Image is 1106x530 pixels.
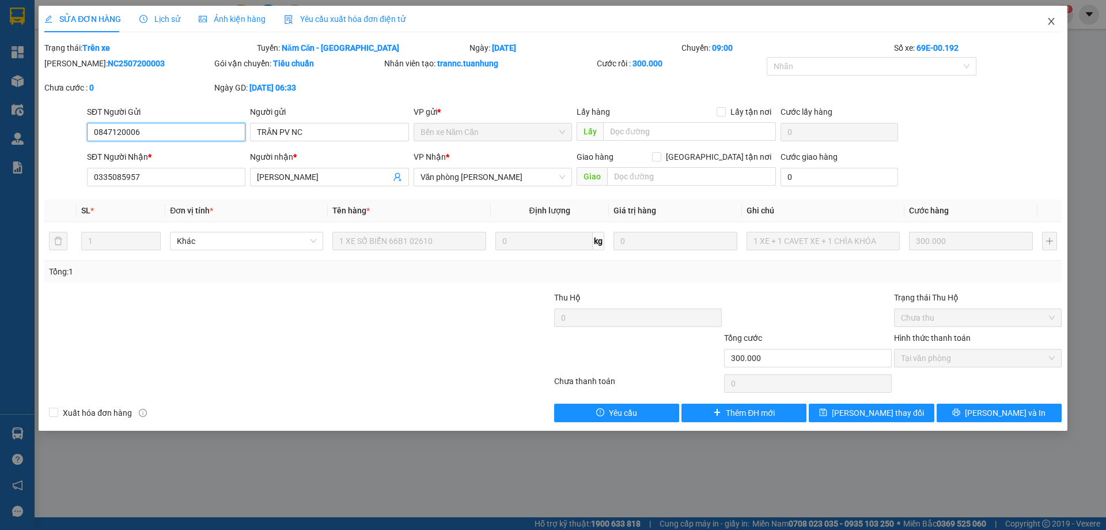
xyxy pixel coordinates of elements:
[609,407,637,419] span: Yêu cầu
[250,106,408,118] div: Người gửi
[284,14,406,24] span: Yêu cầu xuất hóa đơn điện tử
[529,206,570,215] span: Định lượng
[249,83,296,92] b: [DATE] 06:33
[937,404,1062,422] button: printer[PERSON_NAME] và In
[58,407,137,419] span: Xuất hóa đơn hàng
[332,206,370,215] span: Tên hàng
[894,291,1062,304] div: Trạng thái Thu Hộ
[214,57,382,70] div: Gói vận chuyển:
[414,152,446,161] span: VP Nhận
[781,152,838,161] label: Cước giao hàng
[82,43,110,52] b: Trên xe
[742,200,904,222] th: Ghi chú
[1035,6,1067,38] button: Close
[81,206,90,215] span: SL
[250,151,408,163] div: Người nhận
[87,106,245,118] div: SĐT Người Gửi
[596,408,604,418] span: exclamation-circle
[468,42,681,54] div: Ngày:
[593,232,604,250] span: kg
[43,42,256,54] div: Trạng thái:
[613,206,656,215] span: Giá trị hàng
[909,206,949,215] span: Cước hàng
[49,265,427,278] div: Tổng: 1
[680,42,893,54] div: Chuyến:
[393,172,402,182] span: user-add
[199,14,266,24] span: Ảnh kiện hàng
[781,107,832,116] label: Cước lấy hàng
[256,42,468,54] div: Tuyến:
[661,151,776,163] span: [GEOGRAPHIC_DATA] tận nơi
[894,333,971,343] label: Hình thức thanh toán
[809,404,934,422] button: save[PERSON_NAME] thay đổi
[492,43,516,52] b: [DATE]
[1047,17,1056,26] span: close
[44,15,52,23] span: edit
[421,123,565,141] span: Bến xe Năm Căn
[613,232,737,250] input: 0
[108,59,165,68] b: NC2507200003
[553,375,723,395] div: Chưa thanh toán
[747,232,900,250] input: Ghi Chú
[726,106,776,118] span: Lấy tận nơi
[1042,232,1057,250] button: plus
[139,15,147,23] span: clock-circle
[577,167,607,186] span: Giao
[577,122,603,141] span: Lấy
[901,309,1055,326] span: Chưa thu
[603,122,776,141] input: Dọc đường
[712,43,733,52] b: 09:00
[681,404,806,422] button: plusThêm ĐH mới
[781,123,898,141] input: Cước lấy hàng
[554,293,581,302] span: Thu Hộ
[170,206,213,215] span: Đơn vị tính
[724,333,762,343] span: Tổng cước
[214,81,382,94] div: Ngày GD:
[44,57,212,70] div: [PERSON_NAME]:
[332,232,486,250] input: VD: Bàn, Ghế
[832,407,924,419] span: [PERSON_NAME] thay đổi
[89,83,94,92] b: 0
[819,408,827,418] span: save
[273,59,314,68] b: Tiêu chuẩn
[437,59,498,68] b: trannc.tuanhung
[44,81,212,94] div: Chưa cước :
[282,43,400,52] b: Năm Căn - [GEOGRAPHIC_DATA]
[284,15,293,24] img: icon
[414,106,572,118] div: VP gửi
[139,14,180,24] span: Lịch sử
[713,408,721,418] span: plus
[893,42,1063,54] div: Số xe:
[199,15,207,23] span: picture
[577,107,610,116] span: Lấy hàng
[726,407,775,419] span: Thêm ĐH mới
[577,152,613,161] span: Giao hàng
[44,14,121,24] span: SỬA ĐƠN HÀNG
[916,43,959,52] b: 69E-00.192
[952,408,960,418] span: printer
[384,57,594,70] div: Nhân viên tạo:
[421,168,565,186] span: Văn phòng Hồ Chí Minh
[901,349,1055,367] span: Tại văn phòng
[607,167,776,186] input: Dọc đường
[177,232,316,250] span: Khác
[49,232,67,250] button: delete
[632,59,662,68] b: 300.000
[965,407,1046,419] span: [PERSON_NAME] và In
[597,57,764,70] div: Cước rồi :
[781,168,898,186] input: Cước giao hàng
[139,409,147,417] span: info-circle
[909,232,1033,250] input: 0
[87,151,245,163] div: SĐT Người Nhận
[554,404,679,422] button: exclamation-circleYêu cầu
